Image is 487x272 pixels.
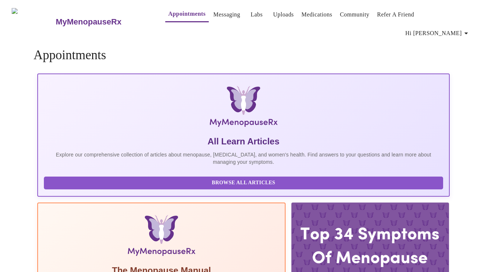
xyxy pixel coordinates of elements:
[211,7,243,22] button: Messaging
[106,86,381,130] img: MyMenopauseRx Logo
[403,26,473,41] button: Hi [PERSON_NAME]
[273,10,294,20] a: Uploads
[34,48,453,63] h4: Appointments
[44,136,443,147] h5: All Learn Articles
[44,151,443,166] p: Explore our comprehensive collection of articles about menopause, [MEDICAL_DATA], and women's hea...
[245,7,268,22] button: Labs
[44,177,443,189] button: Browse All Articles
[340,10,370,20] a: Community
[44,179,445,185] a: Browse All Articles
[302,10,332,20] a: Medications
[81,215,242,259] img: Menopause Manual
[51,178,436,188] span: Browse All Articles
[251,10,263,20] a: Labs
[214,10,240,20] a: Messaging
[337,7,373,22] button: Community
[299,7,335,22] button: Medications
[270,7,297,22] button: Uploads
[55,9,151,35] a: MyMenopauseRx
[377,10,414,20] a: Refer a Friend
[56,17,121,27] h3: MyMenopauseRx
[405,28,471,38] span: Hi [PERSON_NAME]
[168,9,205,19] a: Appointments
[374,7,417,22] button: Refer a Friend
[165,7,208,22] button: Appointments
[12,8,55,35] img: MyMenopauseRx Logo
